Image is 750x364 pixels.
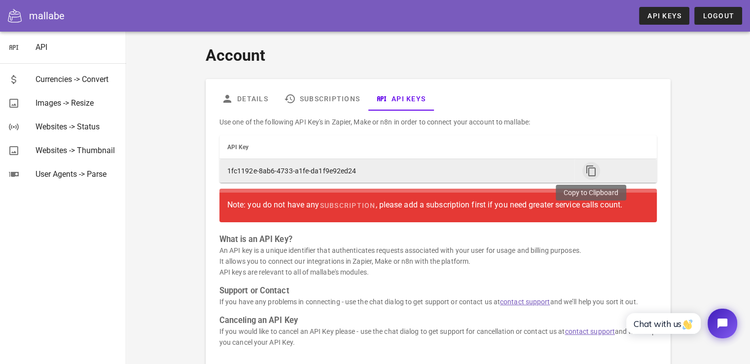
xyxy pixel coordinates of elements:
span: API Keys [647,12,681,20]
h3: Support or Contact [219,285,657,296]
td: 1fc1192e-8ab6-4733-a1fe-da1f9e92ed24 [219,159,575,183]
div: API [36,42,118,52]
a: Details [214,87,276,111]
div: Websites -> Thumbnail [36,146,118,155]
a: Subscriptions [276,87,368,111]
a: contact support [565,327,615,335]
th: API Key: Not sorted. Activate to sort ascending. [219,135,575,159]
div: Websites -> Status [36,122,118,131]
a: contact support [500,298,550,306]
h1: Account [206,43,671,67]
iframe: Tidio Chat [615,300,746,347]
p: If you would like to cancel an API Key please - use the chat dialog to get support for cancellati... [219,326,657,348]
div: Images -> Resize [36,98,118,108]
a: subscription [319,197,375,214]
div: Currencies -> Convert [36,75,118,84]
p: If you have any problems in connecting - use the chat dialog to get support or contact us at and ... [219,296,657,307]
div: mallabe [29,8,65,23]
button: Logout [694,7,742,25]
h3: Canceling an API Key [219,315,657,326]
span: API Key [227,144,249,151]
div: User Agents -> Parse [36,169,118,179]
a: API Keys [368,87,433,111]
div: Note: you do not have any , please add a subscription first if you need greater service calls count. [227,197,649,214]
p: Use one of the following API Key's in Zapier, Make or n8n in order to connect your account to mal... [219,117,657,127]
h3: What is an API Key? [219,234,657,245]
span: subscription [319,202,375,209]
p: An API key is a unique identifier that authenticates requests associated with your user for usage... [219,245,657,278]
span: Logout [702,12,734,20]
a: API Keys [639,7,689,25]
